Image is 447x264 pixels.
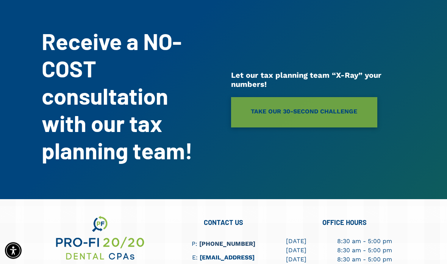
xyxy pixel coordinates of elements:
[199,240,255,248] a: [PHONE_NUMBER]
[42,28,193,164] strong: Receive a NO-COST consultation with our tax planning team!
[322,218,367,227] span: OFFICE HOURS
[231,71,381,89] span: Let our tax planning team “X-Ray” your numbers!
[204,218,243,227] span: CONTACT US
[231,97,377,128] a: TAKE OUR 30-SECOND CHALLENGE
[286,247,306,254] span: [DATE]
[55,215,145,262] img: We are your dental business support consultants
[192,240,197,248] span: P:
[251,103,357,120] span: TAKE OUR 30-SECOND CHALLENGE
[5,242,22,259] div: Accessibility Menu
[337,247,392,254] span: 8:30 am - 5:00 pm
[286,256,306,263] span: [DATE]
[286,238,306,245] span: [DATE]
[192,254,198,261] span: E:
[337,256,392,263] span: 8:30 am - 5:00 pm
[337,238,392,245] span: 8:30 am - 5:00 pm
